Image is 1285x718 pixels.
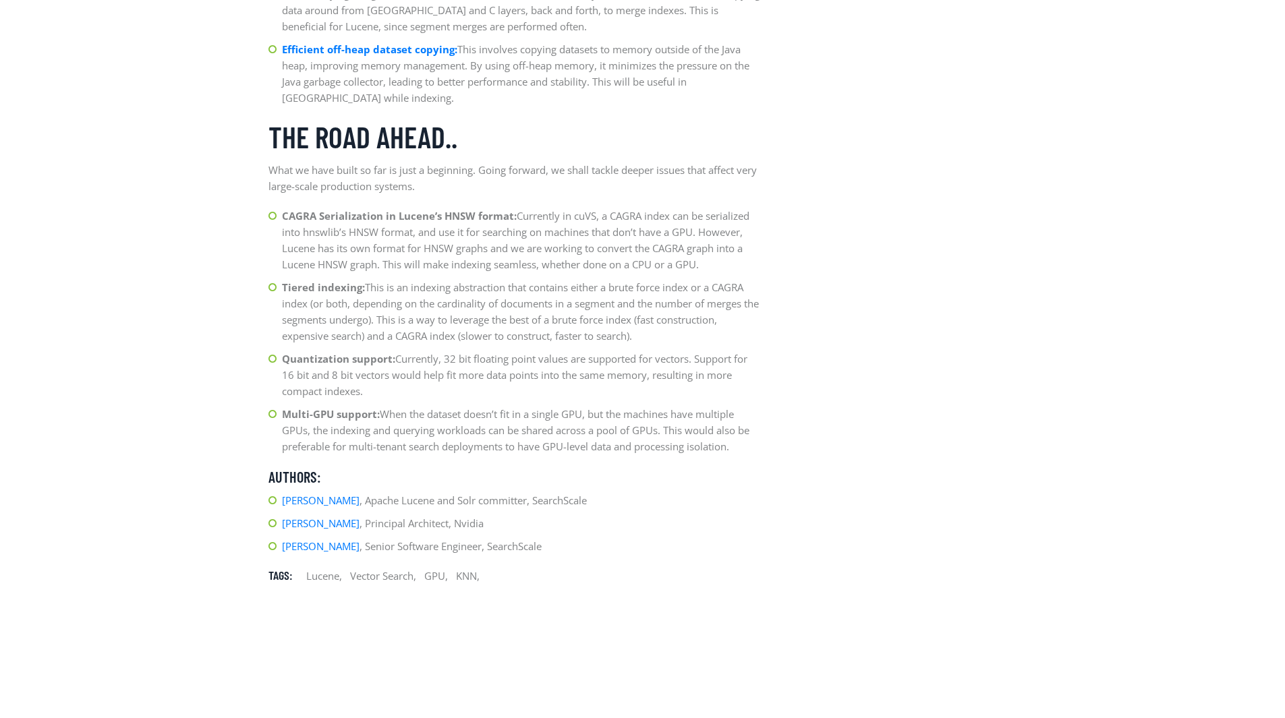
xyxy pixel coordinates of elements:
h3: The Road Ahead.. [268,119,761,155]
strong: Tiered indexing: [282,280,365,294]
li: This involves copying datasets to memory outside of the Java heap, improving memory management. B... [268,41,761,106]
li: , [306,568,342,584]
p: What we have built so far is just a beginning. Going forward, we shall tackle deeper issues that ... [268,162,761,194]
li: , Principal Architect, Nvidia [268,515,761,531]
a: Vector Search [350,569,413,582]
a: [PERSON_NAME] [282,493,360,507]
strong: Multi-GPU support: [282,407,380,421]
h5: Tags: [268,568,293,583]
li: , [456,568,480,584]
li: This is an indexing abstraction that contains either a brute force index or a CAGRA index (or bot... [268,279,761,344]
li: Currently, 32 bit floating point values are supported for vectors. Support for 16 bit and 8 bit v... [268,351,761,399]
a: Efficient off-heap dataset copying: [282,42,457,56]
li: , [424,568,448,584]
a: [PERSON_NAME] [282,539,360,553]
li: When the dataset doesn’t fit in a single GPU, but the machines have multiple GPUs, the indexing a... [268,406,761,454]
strong: CAGRA Serialization in Lucene’s HNSW format: [282,209,517,222]
h4: Authors: [268,468,761,485]
a: GPU [424,569,445,582]
li: , [350,568,416,584]
a: [PERSON_NAME] [282,516,360,530]
li: Currently in cuVS, a CAGRA index can be serialized into hnswlib’s HNSW format, and use it for sea... [268,208,761,272]
a: KNN [456,569,477,582]
li: , Apache Lucene and Solr committer, SearchScale [268,492,761,508]
li: , Senior Software Engineer, SearchScale [268,538,761,554]
strong: Quantization support: [282,352,395,365]
a: Lucene [306,569,339,582]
